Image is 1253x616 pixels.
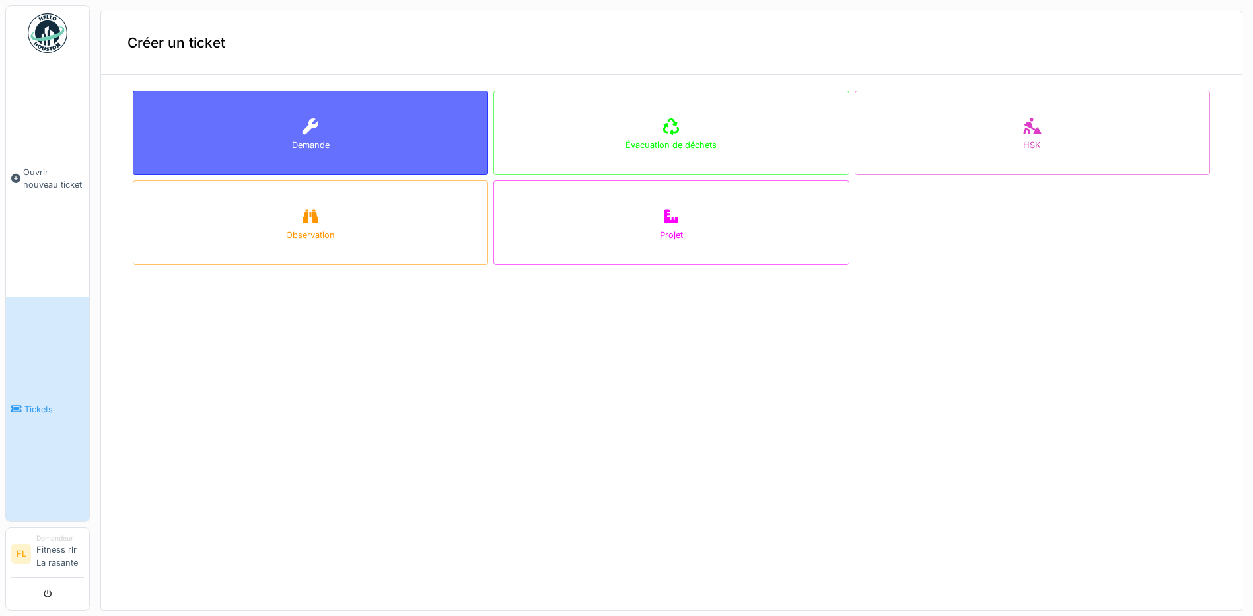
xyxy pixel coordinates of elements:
[24,403,84,416] span: Tickets
[23,166,84,191] span: Ouvrir nouveau ticket
[36,533,84,543] div: Demandeur
[6,297,89,521] a: Tickets
[660,229,683,241] div: Projet
[286,229,335,241] div: Observation
[28,13,67,53] img: Badge_color-CXgf-gQk.svg
[6,60,89,297] a: Ouvrir nouveau ticket
[626,139,717,151] div: Évacuation de déchets
[11,533,84,578] a: FL DemandeurFitness rlr La rasante
[101,11,1242,75] div: Créer un ticket
[36,533,84,574] li: Fitness rlr La rasante
[11,544,31,564] li: FL
[292,139,330,151] div: Demande
[1023,139,1041,151] div: HSK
